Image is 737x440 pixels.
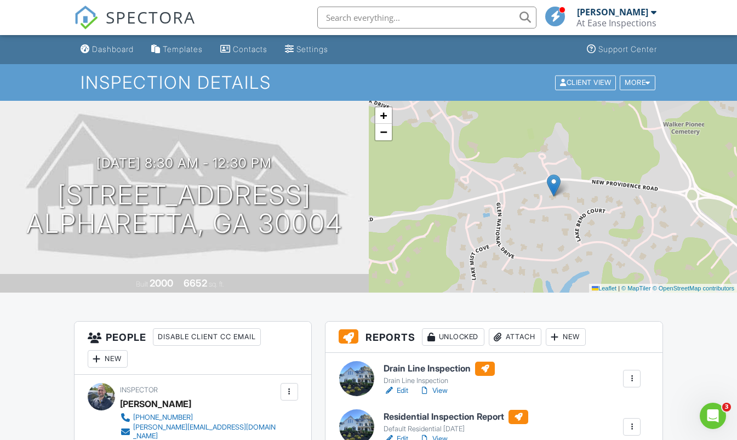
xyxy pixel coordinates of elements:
h1: Inspection Details [81,73,656,92]
span: − [380,125,387,139]
a: Client View [554,78,619,86]
div: New [88,350,128,368]
a: Support Center [582,39,661,60]
div: Dashboard [92,44,134,54]
iframe: Intercom live chat [700,403,726,429]
h3: People [75,322,311,375]
a: Zoom in [375,107,392,124]
a: Edit [384,385,408,396]
a: Residential Inspection Report Default Residential [DATE] [384,410,528,434]
h6: Residential Inspection Report [384,410,528,424]
span: + [380,108,387,122]
a: Leaflet [592,285,616,292]
img: The Best Home Inspection Software - Spectora [74,5,98,30]
input: Search everything... [317,7,536,28]
span: sq. ft. [209,280,224,288]
h1: [STREET_ADDRESS] Alpharetta, GA 30004 [26,181,342,239]
div: Disable Client CC Email [153,328,261,346]
h3: [DATE] 8:30 am - 12:30 pm [96,156,272,170]
span: SPECTORA [106,5,196,28]
div: Attach [489,328,541,346]
div: [PHONE_NUMBER] [133,413,193,422]
div: Drain Line Inspection [384,376,495,385]
span: Built [136,280,148,288]
a: [PHONE_NUMBER] [120,412,278,423]
div: New [546,328,586,346]
span: 3 [722,403,731,412]
div: 6652 [184,277,207,289]
a: © MapTiler [621,285,651,292]
div: Contacts [233,44,267,54]
img: Marker [547,174,561,197]
h3: Reports [325,322,663,353]
h6: Drain Line Inspection [384,362,495,376]
a: © OpenStreetMap contributors [653,285,734,292]
div: Unlocked [422,328,484,346]
div: [PERSON_NAME] [120,396,191,412]
a: View [419,385,448,396]
div: [PERSON_NAME] [577,7,648,18]
div: 2000 [150,277,173,289]
span: | [618,285,620,292]
div: Client View [555,75,616,90]
a: Contacts [216,39,272,60]
div: At Ease Inspections [576,18,656,28]
div: Templates [163,44,203,54]
a: Zoom out [375,124,392,140]
div: Settings [296,44,328,54]
div: More [620,75,655,90]
a: Drain Line Inspection Drain Line Inspection [384,362,495,386]
a: SPECTORA [74,15,196,38]
a: Settings [281,39,333,60]
div: Support Center [598,44,657,54]
a: Dashboard [76,39,138,60]
a: Templates [147,39,207,60]
div: Default Residential [DATE] [384,425,528,433]
span: Inspector [120,386,158,394]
